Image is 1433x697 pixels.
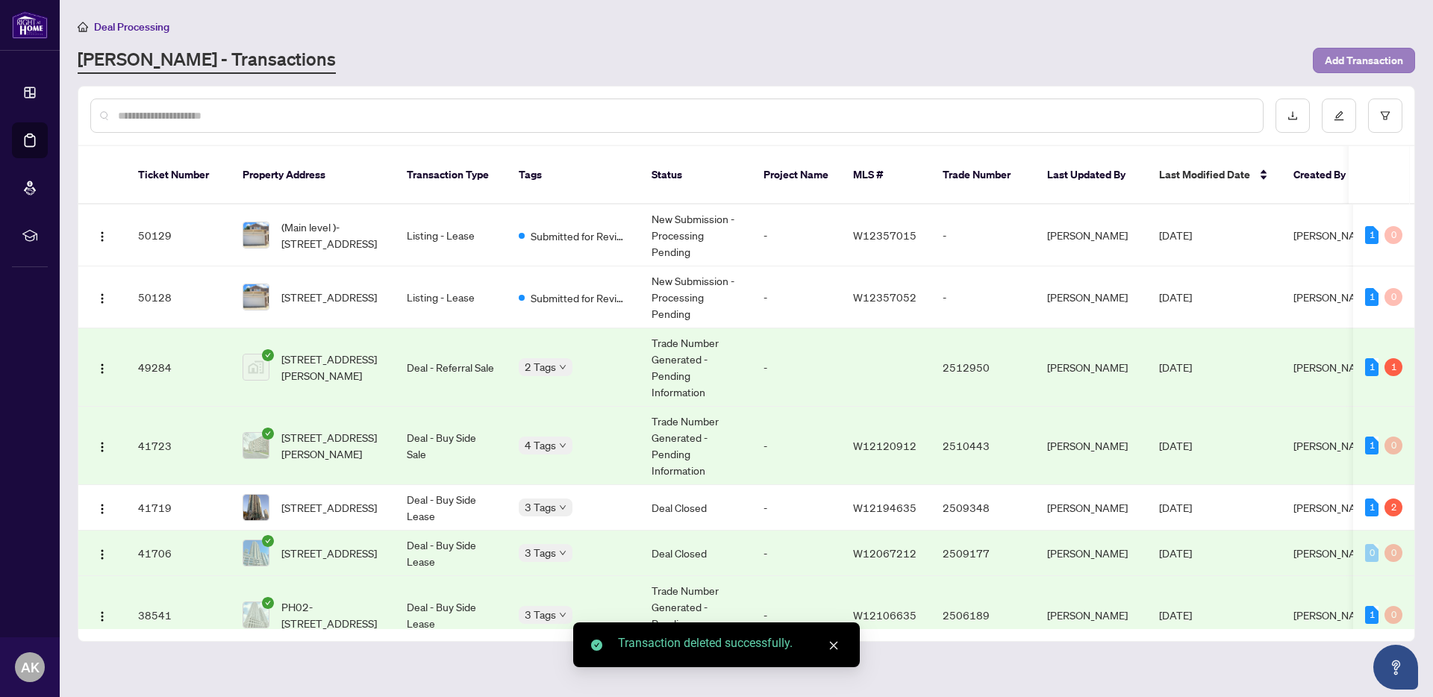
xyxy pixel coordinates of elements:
[90,355,114,379] button: Logo
[90,285,114,309] button: Logo
[395,266,507,328] td: Listing - Lease
[96,231,108,243] img: Logo
[1334,110,1344,121] span: edit
[1035,485,1147,531] td: [PERSON_NAME]
[94,20,169,34] span: Deal Processing
[1384,358,1402,376] div: 1
[931,146,1035,204] th: Trade Number
[841,146,931,204] th: MLS #
[559,549,566,557] span: down
[96,441,108,453] img: Logo
[1384,606,1402,624] div: 0
[78,22,88,32] span: home
[853,439,917,452] span: W12120912
[853,290,917,304] span: W12357052
[1035,576,1147,654] td: [PERSON_NAME]
[853,501,917,514] span: W12194635
[591,640,602,651] span: check-circle
[126,204,231,266] td: 50129
[525,606,556,623] span: 3 Tags
[1384,226,1402,244] div: 0
[1035,146,1147,204] th: Last Updated By
[1159,439,1192,452] span: [DATE]
[395,407,507,485] td: Deal - Buy Side Sale
[262,428,274,440] span: check-circle
[1384,437,1402,454] div: 0
[126,531,231,576] td: 41706
[640,146,752,204] th: Status
[1365,606,1379,624] div: 1
[1147,146,1281,204] th: Last Modified Date
[853,228,917,242] span: W12357015
[96,610,108,622] img: Logo
[931,576,1035,654] td: 2506189
[243,433,269,458] img: thumbnail-img
[96,293,108,304] img: Logo
[12,11,48,39] img: logo
[1384,498,1402,516] div: 2
[1159,228,1192,242] span: [DATE]
[395,146,507,204] th: Transaction Type
[825,637,842,654] a: Close
[90,434,114,457] button: Logo
[96,363,108,375] img: Logo
[1287,110,1298,121] span: download
[525,544,556,561] span: 3 Tags
[1368,99,1402,133] button: filter
[126,328,231,407] td: 49284
[262,597,274,609] span: check-circle
[281,499,377,516] span: [STREET_ADDRESS]
[1035,328,1147,407] td: [PERSON_NAME]
[828,640,839,651] span: close
[1293,228,1374,242] span: [PERSON_NAME]
[1384,288,1402,306] div: 0
[1293,439,1374,452] span: [PERSON_NAME]
[1325,49,1403,72] span: Add Transaction
[126,485,231,531] td: 41719
[243,495,269,520] img: thumbnail-img
[752,146,841,204] th: Project Name
[1159,360,1192,374] span: [DATE]
[1035,531,1147,576] td: [PERSON_NAME]
[281,351,383,384] span: [STREET_ADDRESS][PERSON_NAME]
[640,576,752,654] td: Trade Number Generated - Pending Information
[90,603,114,627] button: Logo
[752,407,841,485] td: -
[752,531,841,576] td: -
[96,548,108,560] img: Logo
[559,611,566,619] span: down
[243,284,269,310] img: thumbnail-img
[931,531,1035,576] td: 2509177
[1293,608,1374,622] span: [PERSON_NAME]
[1365,498,1379,516] div: 1
[1365,288,1379,306] div: 1
[1293,501,1374,514] span: [PERSON_NAME]
[90,223,114,247] button: Logo
[931,485,1035,531] td: 2509348
[1322,99,1356,133] button: edit
[281,219,383,251] span: (Main level )-[STREET_ADDRESS]
[1365,358,1379,376] div: 1
[931,328,1035,407] td: 2512950
[931,204,1035,266] td: -
[243,602,269,628] img: thumbnail-img
[752,328,841,407] td: -
[126,407,231,485] td: 41723
[853,546,917,560] span: W12067212
[1035,407,1147,485] td: [PERSON_NAME]
[1293,546,1374,560] span: [PERSON_NAME]
[752,266,841,328] td: -
[78,47,336,74] a: [PERSON_NAME] - Transactions
[531,228,628,244] span: Submitted for Review
[395,531,507,576] td: Deal - Buy Side Lease
[395,328,507,407] td: Deal - Referral Sale
[1035,204,1147,266] td: [PERSON_NAME]
[1159,546,1192,560] span: [DATE]
[640,266,752,328] td: New Submission - Processing Pending
[21,657,40,678] span: AK
[1293,290,1374,304] span: [PERSON_NAME]
[640,531,752,576] td: Deal Closed
[853,608,917,622] span: W12106635
[640,407,752,485] td: Trade Number Generated - Pending Information
[1159,608,1192,622] span: [DATE]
